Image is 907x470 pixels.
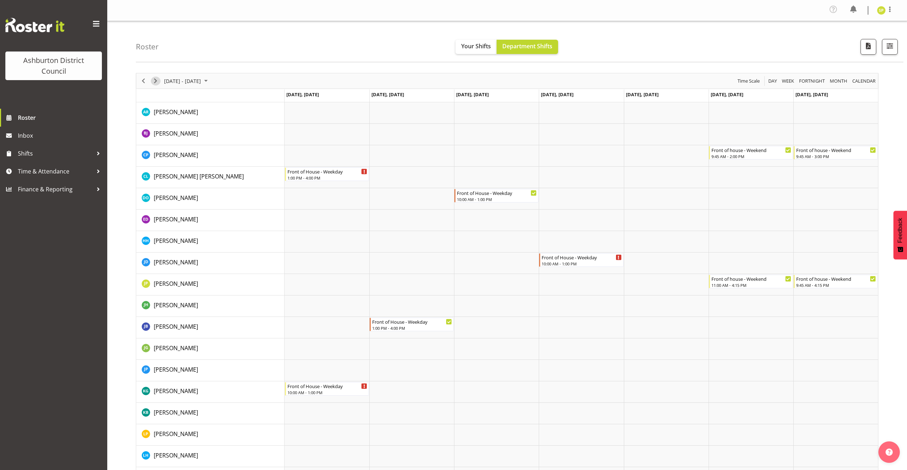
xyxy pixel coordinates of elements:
[154,408,198,417] a: [PERSON_NAME]
[18,130,104,141] span: Inbox
[541,91,573,98] span: [DATE], [DATE]
[709,275,793,288] div: Jacqueline Paterson"s event - Front of house - Weekend Begin From Saturday, September 13, 2025 at...
[781,77,795,85] button: Timeline Week
[136,317,285,338] td: Jean Butt resource
[767,77,778,85] button: Timeline Day
[709,146,793,160] div: Charin Phumcharoen"s event - Front of house - Weekend Begin From Saturday, September 13, 2025 at ...
[154,151,198,159] span: [PERSON_NAME]
[457,189,537,196] div: Front of House - Weekday
[711,153,791,159] div: 9:45 AM - 2:00 PM
[455,40,497,54] button: Your Shifts
[154,365,198,374] a: [PERSON_NAME]
[136,188,285,210] td: Denise O'Halloran resource
[136,274,285,295] td: Jacqueline Paterson resource
[149,73,162,88] div: Next
[151,77,161,85] button: Next
[154,215,198,224] a: [PERSON_NAME]
[711,275,791,282] div: Front of house - Weekend
[372,318,452,325] div: Front of House - Weekday
[136,145,285,167] td: Charin Phumcharoen resource
[136,167,285,188] td: Connor Lysaght resource
[136,403,285,424] td: Kay Begg resource
[154,151,198,159] a: [PERSON_NAME]
[371,91,404,98] span: [DATE], [DATE]
[457,196,537,202] div: 10:00 AM - 1:00 PM
[154,258,198,266] a: [PERSON_NAME]
[852,77,876,85] span: calendar
[287,175,367,181] div: 1:00 PM - 4:00 PM
[154,322,198,331] a: [PERSON_NAME]
[461,42,491,50] span: Your Shifts
[154,451,198,459] span: [PERSON_NAME]
[877,6,886,15] img: susan-philpott11024.jpg
[154,108,198,116] a: [PERSON_NAME]
[154,387,198,395] span: [PERSON_NAME]
[851,77,877,85] button: Month
[781,77,795,85] span: Week
[829,77,848,85] span: Month
[287,382,367,390] div: Front of House - Weekday
[136,253,285,274] td: Jackie Driver resource
[882,39,898,55] button: Filter Shifts
[711,91,743,98] span: [DATE], [DATE]
[154,129,198,137] span: [PERSON_NAME]
[497,40,558,54] button: Department Shifts
[286,91,319,98] span: [DATE], [DATE]
[796,282,876,288] div: 9:45 AM - 4:15 PM
[861,39,876,55] button: Download a PDF of the roster according to the set date range.
[154,323,198,331] span: [PERSON_NAME]
[163,77,211,85] button: September 08 - 14, 2025
[454,189,538,202] div: Denise O'Halloran"s event - Front of House - Weekday Begin From Wednesday, September 10, 2025 at ...
[136,360,285,381] td: Jenny Partington resource
[154,387,198,395] a: [PERSON_NAME]
[154,280,198,288] span: [PERSON_NAME]
[285,167,369,181] div: Connor Lysaght"s event - Front of House - Weekday Begin From Monday, September 8, 2025 at 1:00:00...
[154,301,198,309] span: [PERSON_NAME]
[370,318,454,331] div: Jean Butt"s event - Front of House - Weekday Begin From Tuesday, September 9, 2025 at 1:00:00 PM ...
[711,146,791,153] div: Front of house - Weekend
[796,275,876,282] div: Front of house - Weekend
[794,146,878,160] div: Charin Phumcharoen"s event - Front of house - Weekend Begin From Sunday, September 14, 2025 at 9:...
[154,237,198,245] span: [PERSON_NAME]
[886,449,893,456] img: help-xxl-2.png
[737,77,760,85] span: Time Scale
[136,210,285,231] td: Esther Deans resource
[768,77,778,85] span: Day
[893,211,907,259] button: Feedback - Show survey
[5,18,64,32] img: Rosterit website logo
[285,382,369,396] div: Katie Graham"s event - Front of House - Weekday Begin From Monday, September 8, 2025 at 10:00:00 ...
[897,218,903,243] span: Feedback
[736,77,761,85] button: Time Scale
[139,77,148,85] button: Previous
[18,166,93,177] span: Time & Attendance
[18,148,93,159] span: Shifts
[372,325,452,331] div: 1:00 PM - 4:00 PM
[136,338,285,360] td: Jenny Gill resource
[795,91,828,98] span: [DATE], [DATE]
[154,430,198,438] span: [PERSON_NAME]
[136,381,285,403] td: Katie Graham resource
[136,424,285,446] td: Linda Petrie resource
[136,43,159,51] h4: Roster
[154,194,198,202] a: [PERSON_NAME]
[711,282,791,288] div: 11:00 AM - 4:15 PM
[137,73,149,88] div: Previous
[163,77,202,85] span: [DATE] - [DATE]
[154,344,198,352] a: [PERSON_NAME]
[796,153,876,159] div: 9:45 AM - 3:00 PM
[798,77,825,85] span: Fortnight
[456,91,489,98] span: [DATE], [DATE]
[542,261,621,266] div: 10:00 AM - 1:00 PM
[154,430,198,438] a: [PERSON_NAME]
[154,194,198,202] span: [PERSON_NAME]
[829,77,849,85] button: Timeline Month
[796,146,876,153] div: Front of house - Weekend
[154,172,244,180] span: [PERSON_NAME] [PERSON_NAME]
[18,184,93,195] span: Finance & Reporting
[136,102,285,124] td: Andrew Rankin resource
[18,112,104,123] span: Roster
[542,254,621,261] div: Front of House - Weekday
